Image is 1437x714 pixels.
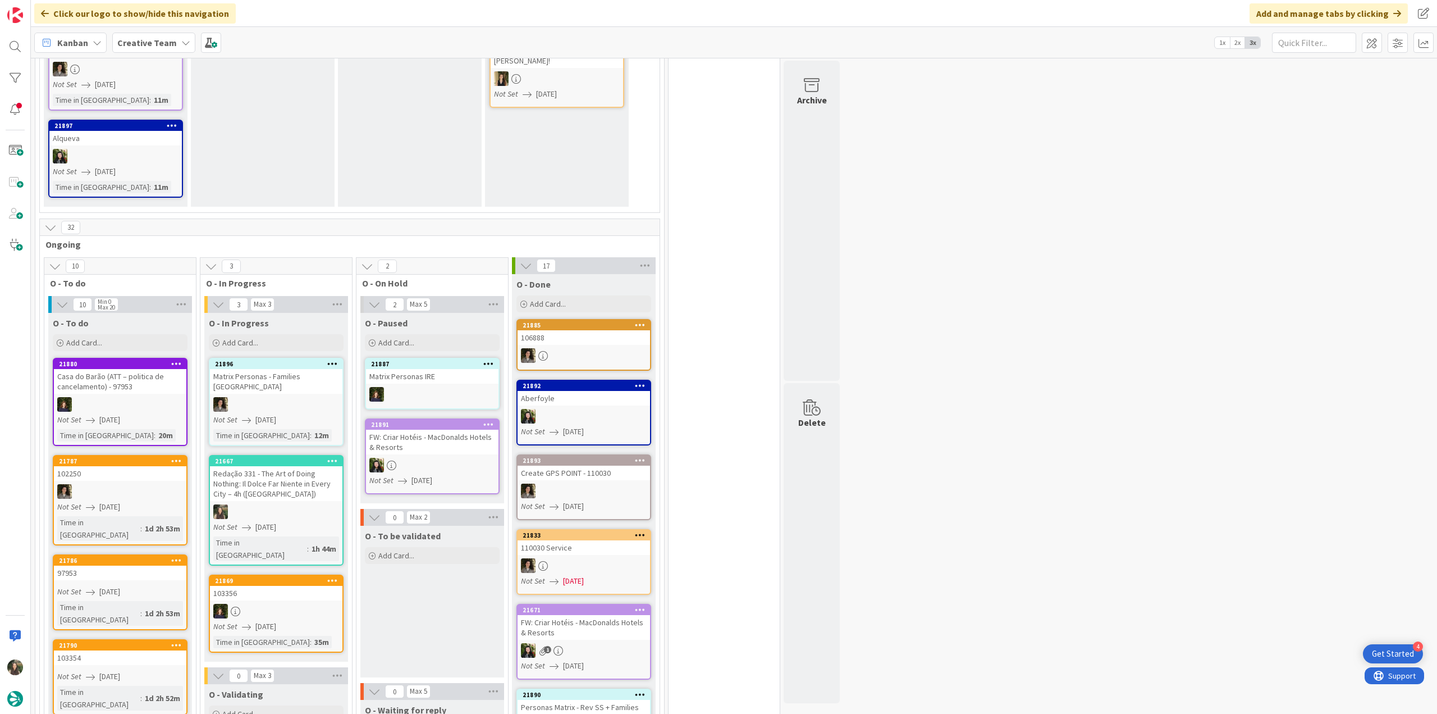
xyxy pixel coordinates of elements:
[410,302,427,307] div: Max 5
[48,120,183,198] a: 21897AlquevaBCNot Set[DATE]Time in [GEOGRAPHIC_DATA]:11m
[210,359,342,369] div: 21896
[365,419,500,494] a: 21891FW: Criar Hotéis - MacDonalds Hotels & ResortsBCNot Set[DATE]
[57,415,81,425] i: Not Set
[378,551,414,561] span: Add Card...
[371,360,498,368] div: 21887
[73,298,92,311] span: 10
[378,260,397,273] span: 2
[54,484,186,499] div: MS
[516,319,651,371] a: 21885106888MS
[53,181,149,193] div: Time in [GEOGRAPHIC_DATA]
[54,640,186,651] div: 21790
[57,671,81,681] i: Not Set
[57,429,154,442] div: Time in [GEOGRAPHIC_DATA]
[59,642,186,649] div: 21790
[797,93,827,107] div: Archive
[140,692,142,704] span: :
[310,636,312,648] span: :
[537,259,556,272] span: 17
[213,504,228,519] img: IG
[151,94,171,106] div: 11m
[254,673,271,679] div: Max 3
[410,515,427,520] div: Max 2
[366,359,498,384] div: 21887Matrix Personas IRE
[53,455,187,545] a: 21787102250MSNot Set[DATE]Time in [GEOGRAPHIC_DATA]:1d 2h 53m
[309,543,339,555] div: 1h 44m
[366,430,498,454] div: FW: Criar Hotéis - MacDonalds Hotels & Resorts
[1363,644,1423,663] div: Open Get Started checklist, remaining modules: 4
[57,586,81,597] i: Not Set
[53,94,149,106] div: Time in [GEOGRAPHIC_DATA]
[494,89,518,99] i: Not Set
[536,88,557,100] span: [DATE]
[530,299,566,309] span: Add Card...
[59,457,186,465] div: 21787
[1413,642,1423,652] div: 4
[57,601,140,626] div: Time in [GEOGRAPHIC_DATA]
[57,502,81,512] i: Not Set
[215,457,342,465] div: 21667
[54,556,186,566] div: 21786
[516,454,651,520] a: 21893Create GPS POINT - 110030MSNot Set[DATE]
[378,338,414,348] span: Add Card...
[518,530,650,555] div: 21833110030 Service
[798,416,826,429] div: Delete
[210,456,342,466] div: 21667
[57,516,140,541] div: Time in [GEOGRAPHIC_DATA]
[54,466,186,481] div: 102250
[489,12,624,108] a: FW: [TripID:100810] - Roadbook - Fantastic [GEOGRAPHIC_DATA], [GEOGRAPHIC_DATA] Tour — [PERSON_NA...
[544,646,551,653] span: 1
[50,278,182,289] span: O - To do
[310,429,312,442] span: :
[209,455,344,566] a: 21667Redação 331 - The Art of Doing Nothing: Il Dolce Far Niente in Every City – 4h ([GEOGRAPHIC_...
[523,382,650,390] div: 21892
[523,321,650,329] div: 21885
[99,671,120,683] span: [DATE]
[410,689,427,694] div: Max 5
[491,71,623,86] div: SP
[518,484,650,498] div: MS
[53,317,89,329] span: O - To do
[98,304,115,310] div: Max 20
[563,501,584,512] span: [DATE]
[210,369,342,394] div: Matrix Personas - Families [GEOGRAPHIC_DATA]
[213,522,237,532] i: Not Set
[98,299,111,304] div: Min 0
[523,457,650,465] div: 21893
[24,2,51,15] span: Support
[521,643,536,658] img: BC
[366,420,498,430] div: 21891
[523,531,650,539] div: 21833
[54,397,186,412] div: MC
[49,121,182,145] div: 21897Alqueva
[369,387,384,402] img: MC
[59,360,186,368] div: 21880
[518,540,650,555] div: 110030 Service
[366,359,498,369] div: 21887
[57,484,72,499] img: MS
[54,359,186,394] div: 21880Casa do Barão (ATT – politica de cancelamento) - 97953
[362,278,494,289] span: O - On Hold
[521,558,536,573] img: MS
[518,381,650,391] div: 21892
[254,302,271,307] div: Max 3
[66,260,85,273] span: 10
[385,511,404,524] span: 0
[57,397,72,412] img: MC
[213,536,307,561] div: Time in [GEOGRAPHIC_DATA]
[53,358,187,446] a: 21880Casa do Barão (ATT – politica de cancelamento) - 97953MCNot Set[DATE]Time in [GEOGRAPHIC_DAT...
[518,409,650,424] div: BC
[210,604,342,619] div: MC
[366,369,498,384] div: Matrix Personas IRE
[516,604,651,680] a: 21671FW: Criar Hotéis - MacDonalds Hotels & ResortsBCNot Set[DATE]
[369,458,384,472] img: BC
[210,586,342,601] div: 103356
[518,530,650,540] div: 21833
[213,397,228,412] img: MS
[59,557,186,565] div: 21786
[523,691,650,699] div: 21890
[521,426,545,436] i: Not Set
[366,387,498,402] div: MC
[563,660,584,672] span: [DATE]
[7,691,23,707] img: avatar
